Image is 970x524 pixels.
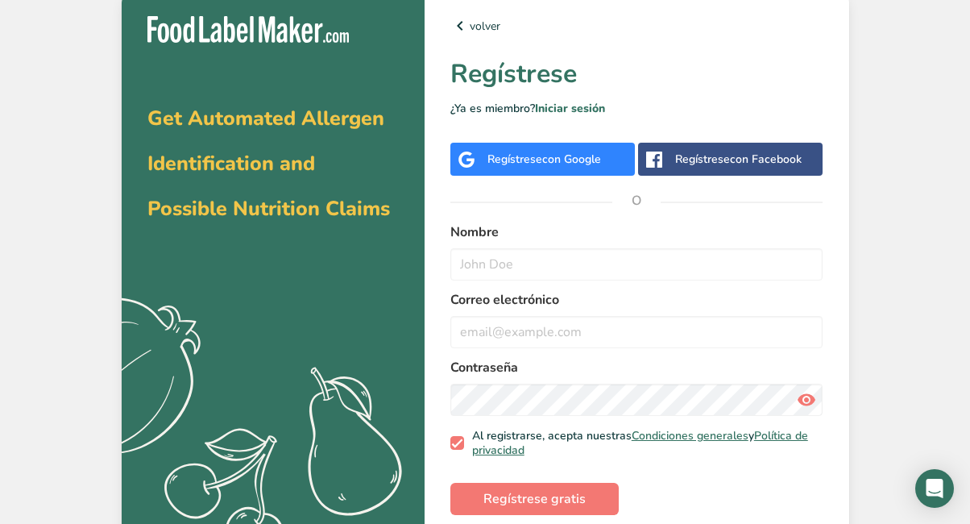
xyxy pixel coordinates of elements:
[450,248,823,281] input: John Doe
[915,469,954,508] div: Open Intercom Messenger
[450,290,823,310] label: Correo electrónico
[450,222,823,242] label: Nombre
[450,100,823,117] p: ¿Ya es miembro?
[542,152,601,167] span: con Google
[450,16,823,35] a: volver
[612,177,661,225] span: O
[632,428,748,443] a: Condiciones generales
[535,101,605,116] a: Iniciar sesión
[472,428,808,458] a: Política de privacidad
[450,358,823,377] label: Contraseña
[147,105,390,222] span: Get Automated Allergen Identification and Possible Nutrition Claims
[675,151,802,168] div: Regístrese
[450,316,823,348] input: email@example.com
[730,152,802,167] span: con Facebook
[483,489,586,509] span: Regístrese gratis
[487,151,601,168] div: Regístrese
[147,16,349,43] img: Food Label Maker
[464,429,817,457] span: Al registrarse, acepta nuestras y
[450,483,619,515] button: Regístrese gratis
[450,55,823,94] h1: Regístrese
